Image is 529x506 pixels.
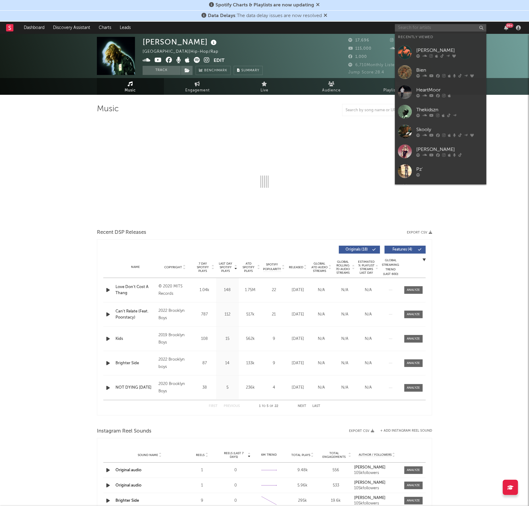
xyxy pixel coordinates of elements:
button: First [209,404,218,408]
span: Features ( 4 ) [389,248,417,251]
strong: [PERSON_NAME] [354,465,385,469]
span: ATD Spotify Plays [240,262,257,273]
button: 99+ [504,25,508,30]
div: 99 + [506,23,513,28]
a: Benchmark [196,66,231,75]
div: 38 [195,385,215,391]
span: Data Delays [208,13,236,18]
span: 7 Day Spotify Plays [195,262,211,273]
div: Global Streaming Trend (Last 60D) [382,258,400,276]
div: N/A [335,336,355,342]
div: Thekidszn [416,106,483,113]
div: [PERSON_NAME] [143,37,218,47]
span: Summary [241,69,259,72]
a: Pz' [395,161,486,181]
a: Skooly [395,122,486,141]
span: Sound Name [138,453,158,457]
button: Summary [234,66,263,75]
div: 517k [240,312,260,318]
span: : The data delay issues are now resolved [208,13,322,18]
div: 22 [263,287,285,293]
span: Global Rolling 7D Audio Streams [335,260,351,275]
a: [PERSON_NAME] [395,42,486,62]
span: Playlists/Charts [384,87,414,94]
div: N/A [311,312,332,318]
a: Big Yella [395,181,486,201]
div: N/A [358,336,378,342]
strong: [PERSON_NAME] [354,481,385,485]
div: 0 [220,498,251,504]
div: 9 [187,498,217,504]
span: Spotify Popularity [263,262,281,272]
div: 562k [240,336,260,342]
div: 105k followers [354,471,400,475]
strong: [PERSON_NAME] [354,496,385,500]
button: Next [298,404,306,408]
div: 236k [240,385,260,391]
span: Total Engagements [321,451,348,459]
div: 87 [195,360,215,366]
div: HeartMoor [416,86,483,94]
div: + Add Instagram Reel Sound [374,429,432,433]
span: Estimated % Playlist Streams Last Day [358,260,375,275]
a: Bien [395,62,486,82]
div: 0 [220,483,251,489]
div: N/A [311,360,332,366]
a: Audience [298,78,365,95]
div: 105k followers [354,501,400,506]
a: HeartMoor [395,82,486,102]
button: Last [312,404,320,408]
div: 1 [187,467,217,473]
div: 1 5 22 [252,403,286,410]
a: NOT DYING [DATE] [115,385,155,391]
input: Search by song name or URL [343,108,407,113]
div: 148 [218,287,237,293]
a: [PERSON_NAME] [395,141,486,161]
div: 5.96k [287,483,318,489]
span: Released [289,265,303,269]
div: 9 [263,336,285,342]
a: Music [97,78,164,95]
span: Engagement [185,87,210,94]
span: Reels [196,453,204,457]
div: Skooly [416,126,483,133]
a: Love Don't Cost A Thang [115,284,155,296]
div: [PERSON_NAME] [416,146,483,153]
button: Track [143,66,181,75]
span: of [270,405,274,408]
div: N/A [358,287,378,293]
div: 2019 Brooklyn Boys [158,332,192,346]
a: [PERSON_NAME] [354,496,400,500]
div: 14 [218,360,237,366]
div: Bien [416,66,483,74]
a: Kids [115,336,155,342]
div: 15 [218,336,237,342]
span: Copyright [164,265,182,269]
div: 9.48k [287,467,318,473]
a: Original audio [115,468,141,472]
div: 1.04k [195,287,215,293]
div: Can't Relate (Feat. Poorstacy) [115,308,155,320]
a: Original audio [115,483,141,487]
a: Dashboard [20,22,49,34]
a: Discovery Assistant [49,22,94,34]
span: 105,043 [390,38,414,42]
div: Recently Viewed [398,34,483,41]
span: Instagram Reel Sounds [97,428,151,435]
div: 1.75M [240,287,260,293]
span: Jump Score: 28.4 [348,70,384,74]
button: Export CSV [407,231,432,234]
span: 1,000 [348,55,367,59]
div: Pz' [416,166,483,173]
div: N/A [311,336,332,342]
div: 556 [321,467,351,473]
a: Engagement [164,78,231,95]
div: 105k followers [354,486,400,490]
span: 2,896 [390,47,409,51]
div: 19.6k [321,498,351,504]
a: Brighter Side [115,499,139,503]
div: 6M Trend [254,453,284,457]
